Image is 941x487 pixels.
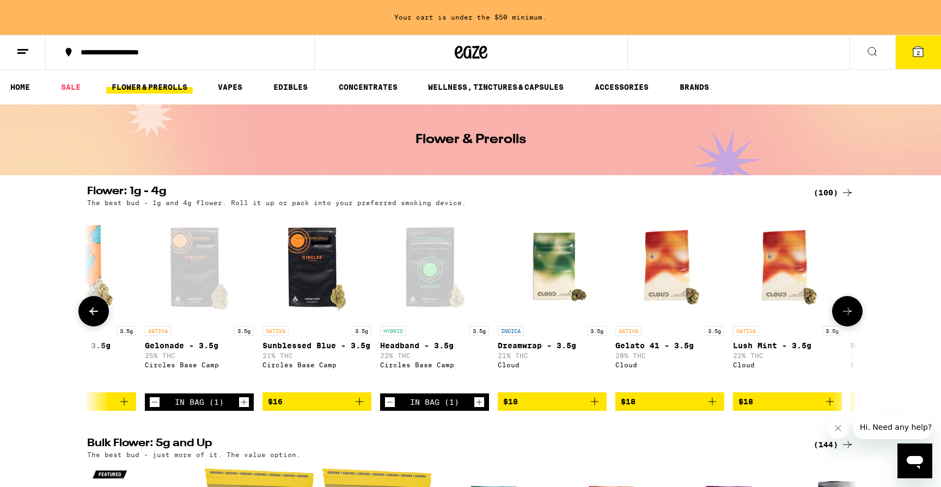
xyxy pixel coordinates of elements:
[352,326,371,336] p: 3.5g
[415,133,526,146] h1: Flower & Prerolls
[380,361,489,368] div: Circles Base Camp
[117,326,136,336] p: 3.5g
[410,398,459,406] div: In Bag (1)
[615,392,724,411] button: Add to bag
[87,438,801,451] h2: Bulk Flower: 5g and Up
[733,361,842,368] div: Cloud
[814,186,854,199] a: (100)
[87,186,801,199] h2: Flower: 1g - 4g
[503,397,518,406] span: $18
[498,392,607,411] button: Add to bag
[469,326,489,336] p: 3.5g
[615,361,724,368] div: Cloud
[733,352,842,359] p: 22% THC
[145,361,254,368] div: Circles Base Camp
[380,212,489,393] a: Open page for Headband - 3.5g from Circles Base Camp
[56,81,86,94] a: SALE
[615,212,724,320] img: Cloud - Gelato 41 - 3.5g
[27,361,136,368] div: Anarchy
[589,81,654,94] a: ACCESSORIES
[733,212,842,320] img: Cloud - Lush Mint - 3.5g
[916,50,920,56] span: 2
[384,397,395,408] button: Decrement
[705,326,724,336] p: 3.5g
[498,361,607,368] div: Cloud
[615,326,641,336] p: SATIVA
[733,326,759,336] p: SATIVA
[498,212,607,320] img: Cloud - Dreamwrap - 3.5g
[856,397,871,406] span: $18
[262,352,371,359] p: 21% THC
[615,341,724,350] p: Gelato 41 - 3.5g
[380,341,489,350] p: Headband - 3.5g
[145,352,254,359] p: 25% THC
[853,415,932,439] iframe: Message from company
[262,341,371,350] p: Sunblessed Blue - 3.5g
[87,199,466,206] p: The best bud - 1g and 4g flower. Roll it up or pack into your preferred smoking device.
[814,438,854,451] a: (144)
[897,443,932,478] iframe: Button to launch messaging window
[733,212,842,392] a: Open page for Lush Mint - 3.5g from Cloud
[333,81,403,94] a: CONCENTRATES
[380,352,489,359] p: 22% THC
[5,81,35,94] a: HOME
[145,326,171,336] p: SATIVA
[145,341,254,350] p: Gelonade - 3.5g
[380,326,406,336] p: HYBRID
[498,326,524,336] p: INDICA
[674,81,714,94] a: BRANDS
[262,212,371,320] img: Circles Base Camp - Sunblessed Blue - 3.5g
[615,352,724,359] p: 28% THC
[87,451,301,458] p: The best bud - just more of it. The value option.
[106,81,193,94] a: FLOWER & PREROLLS
[822,326,842,336] p: 3.5g
[212,81,248,94] a: VAPES
[498,352,607,359] p: 21% THC
[498,212,607,392] a: Open page for Dreamwrap - 3.5g from Cloud
[268,397,283,406] span: $16
[262,392,371,411] button: Add to bag
[474,397,485,408] button: Increment
[498,341,607,350] p: Dreamwrap - 3.5g
[262,361,371,368] div: Circles Base Camp
[621,397,636,406] span: $18
[27,341,136,350] p: Night Fuel - 3.5g
[175,398,224,406] div: In Bag (1)
[239,397,249,408] button: Increment
[27,212,136,392] a: Open page for Night Fuel - 3.5g from Anarchy
[268,81,313,94] a: EDIBLES
[262,212,371,392] a: Open page for Sunblessed Blue - 3.5g from Circles Base Camp
[262,326,289,336] p: SATIVA
[27,212,136,320] img: Anarchy - Night Fuel - 3.5g
[738,397,753,406] span: $18
[895,35,941,69] button: 2
[27,392,136,411] button: Add to bag
[851,326,877,336] p: HYBRID
[733,392,842,411] button: Add to bag
[149,397,160,408] button: Decrement
[827,417,849,439] iframe: Close message
[587,326,607,336] p: 3.5g
[423,81,569,94] a: WELLNESS, TINCTURES & CAPSULES
[27,352,136,359] p: 21% THC
[234,326,254,336] p: 3.5g
[615,212,724,392] a: Open page for Gelato 41 - 3.5g from Cloud
[733,341,842,350] p: Lush Mint - 3.5g
[145,212,254,393] a: Open page for Gelonade - 3.5g from Circles Base Camp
